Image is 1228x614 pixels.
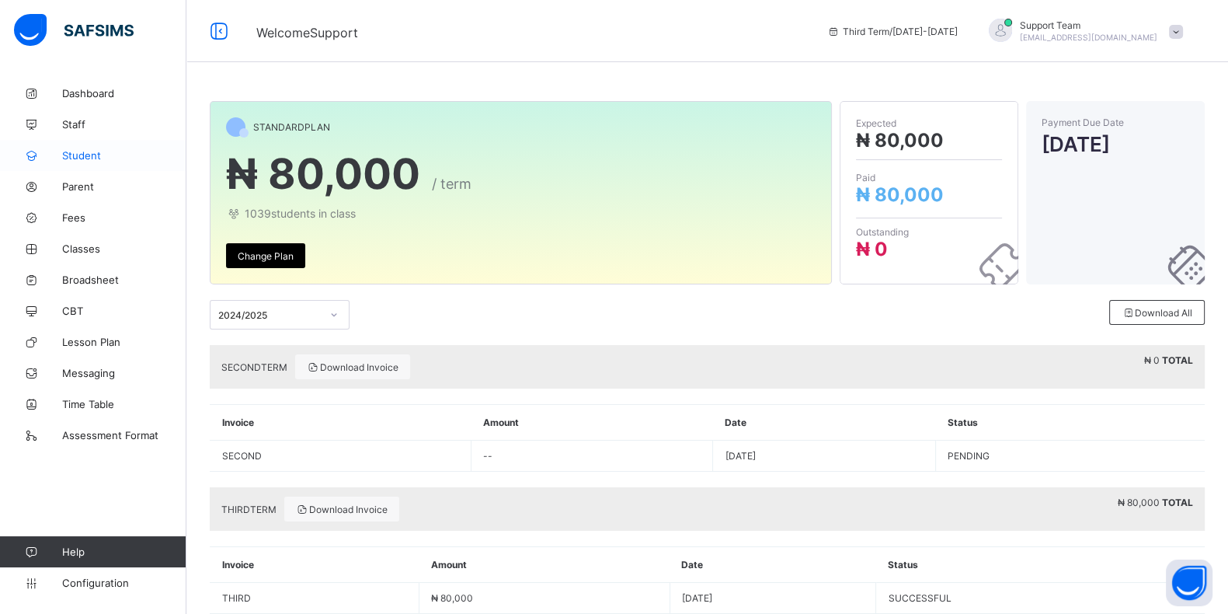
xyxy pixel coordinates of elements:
span: ₦ 80,000 [856,183,944,206]
span: Messaging [62,367,186,379]
div: 2024/2025 [218,309,321,321]
span: Dashboard [62,87,186,99]
th: Amount [471,405,713,441]
span: Paid [856,172,1002,183]
span: ₦ 0 [1144,354,1160,366]
span: CBT [62,305,186,317]
td: -- [471,441,713,472]
span: Support Team [1020,19,1157,31]
span: Fees [62,211,186,224]
span: Broadsheet [62,274,186,286]
span: [DATE] [1042,132,1189,156]
td: SUCCESSFUL [876,583,1205,614]
span: Student [62,149,186,162]
span: Help [62,546,186,558]
td: PENDING [936,441,1205,472]
th: Amount [419,547,670,583]
span: Change Plan [238,250,294,262]
td: [DATE] [713,441,936,472]
td: SECOND [210,441,471,471]
b: TOTAL [1162,497,1193,508]
span: SECOND TERM [221,361,287,373]
span: Staff [62,118,186,131]
button: Open asap [1166,560,1212,606]
span: ₦ 80,000 [856,129,944,152]
span: Download All [1122,307,1192,319]
span: ₦ 80,000 [431,592,473,604]
span: Outstanding [856,226,1002,238]
span: session/term information [827,26,958,37]
th: Status [936,405,1205,441]
span: ₦ 80,000 [1118,497,1160,508]
img: safsims [14,14,134,47]
span: Classes [62,242,186,255]
span: / term [432,176,471,192]
span: [EMAIL_ADDRESS][DOMAIN_NAME] [1020,33,1157,42]
td: [DATE] [670,583,876,614]
td: THIRD [210,583,419,613]
span: ₦ 80,000 [226,148,420,199]
span: Download Invoice [296,504,388,515]
span: Assessment Format [62,429,186,441]
span: Configuration [62,577,186,589]
th: Status [876,547,1205,583]
span: Download Invoice [307,361,398,373]
th: Date [713,405,936,441]
span: STANDARD PLAN [253,121,330,133]
span: Lesson Plan [62,336,186,348]
th: Date [670,547,876,583]
span: Payment Due Date [1042,117,1189,128]
b: TOTAL [1162,354,1193,366]
span: Expected [856,117,1002,129]
span: THIRD TERM [221,504,277,515]
span: 1039 students in class [226,207,816,220]
th: Invoice [210,405,471,441]
span: ₦ 0 [856,238,888,260]
th: Invoice [210,547,419,583]
div: SupportTeam [973,19,1191,44]
span: Time Table [62,398,186,410]
span: Welcome Support [256,25,358,40]
span: Parent [62,180,186,193]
